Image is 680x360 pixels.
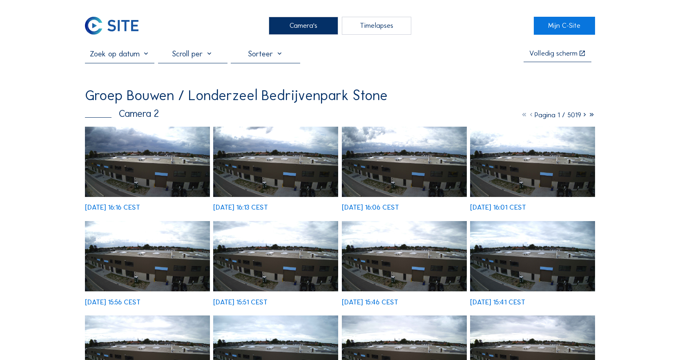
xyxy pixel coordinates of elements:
[85,204,140,211] div: [DATE] 16:16 CEST
[470,204,526,211] div: [DATE] 16:01 CEST
[85,221,210,291] img: image_53109252
[213,204,268,211] div: [DATE] 16:13 CEST
[529,50,577,57] div: Volledig scherm
[342,204,399,211] div: [DATE] 16:06 CEST
[269,17,338,35] div: Camera's
[342,17,411,35] div: Timelapses
[535,111,581,119] span: Pagina 1 / 5019
[85,49,154,58] input: Zoek op datum 󰅀
[85,88,388,102] div: Groep Bouwen / Londerzeel Bedrijvenpark Stone
[534,17,595,35] a: Mijn C-Site
[342,299,398,306] div: [DATE] 15:46 CEST
[213,299,268,306] div: [DATE] 15:51 CEST
[470,221,595,291] img: image_53108835
[213,221,338,291] img: image_53109119
[85,17,146,35] a: C-SITE Logo
[342,127,467,197] img: image_53109529
[85,17,138,35] img: C-SITE Logo
[213,127,338,197] img: image_53109684
[470,127,595,197] img: image_53109387
[85,109,159,119] div: Camera 2
[342,221,467,291] img: image_53108979
[85,127,210,197] img: image_53109803
[85,299,140,306] div: [DATE] 15:56 CEST
[470,299,525,306] div: [DATE] 15:41 CEST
